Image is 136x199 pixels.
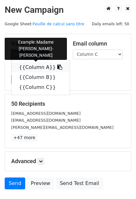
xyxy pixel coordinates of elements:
[56,177,103,189] a: Send Test Email
[5,22,84,26] small: Google Sheet:
[105,169,136,199] iframe: Chat Widget
[27,177,54,189] a: Preview
[12,62,70,72] a: {{Column A}}
[11,118,81,123] small: [EMAIL_ADDRESS][DOMAIN_NAME]
[33,22,84,26] a: Feuille de calcul sans titre
[11,111,81,116] small: [EMAIL_ADDRESS][DOMAIN_NAME]
[11,125,114,130] small: [PERSON_NAME][EMAIL_ADDRESS][DOMAIN_NAME]
[90,21,131,27] span: Daily emails left: 50
[5,177,25,189] a: Send
[5,38,67,60] div: Example: Madame [PERSON_NAME]-[PERSON_NAME]
[11,134,37,142] a: +47 more
[12,72,70,82] a: {{Column B}}
[5,5,131,15] h2: New Campaign
[90,22,131,26] a: Daily emails left: 50
[12,82,70,92] a: {{Column C}}
[105,169,136,199] div: Widget de chat
[11,100,125,107] h5: 50 Recipients
[73,40,125,47] h5: Email column
[11,158,125,165] h5: Advanced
